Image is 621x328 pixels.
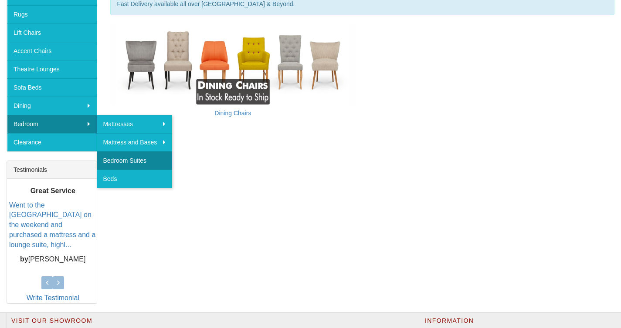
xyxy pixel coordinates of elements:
a: Write Testimonial [27,294,79,301]
b: Great Service [31,187,75,194]
a: Accent Chairs [7,42,97,60]
a: Dining [7,97,97,115]
a: Mattresses [97,115,173,133]
img: Dining Chairs [110,24,356,106]
a: Sofa Beds [7,78,97,97]
p: [PERSON_NAME] [9,254,97,264]
a: Clearance [7,133,97,151]
a: Rugs [7,5,97,23]
a: Beds [97,170,173,188]
a: Went to the [GEOGRAPHIC_DATA] on the weekend and purchased a mattress and a lounge suite, highl... [9,201,95,248]
a: Dining Chairs [214,110,251,117]
div: Testimonials [7,161,97,179]
a: Bedroom [7,115,97,133]
a: Bedroom Suites [97,151,173,170]
b: by [20,255,28,263]
a: Lift Chairs [7,23,97,42]
a: Theatre Lounges [7,60,97,78]
a: Mattress and Bases [97,133,173,151]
